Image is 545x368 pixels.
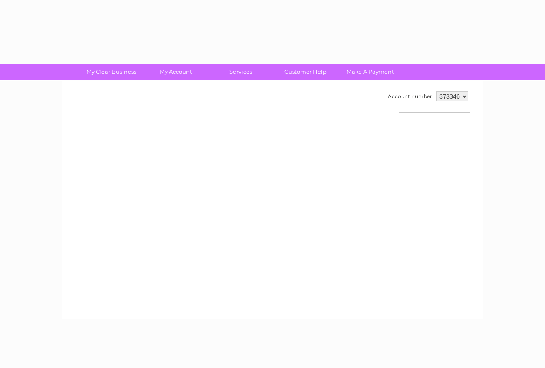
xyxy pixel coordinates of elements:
a: Customer Help [270,64,341,80]
a: My Account [141,64,211,80]
a: Make A Payment [335,64,405,80]
a: Services [206,64,276,80]
td: Account number [386,89,434,104]
a: My Clear Business [76,64,146,80]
